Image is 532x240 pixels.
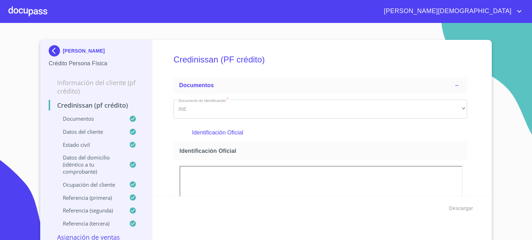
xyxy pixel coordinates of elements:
[49,154,129,175] p: Datos del domicilio (idéntico a tu comprobante)
[379,6,524,17] button: account of current user
[49,59,144,68] p: Crédito Persona Física
[174,100,467,119] div: INE
[49,128,129,135] p: Datos del cliente
[379,6,515,17] span: [PERSON_NAME][DEMOGRAPHIC_DATA]
[49,181,129,188] p: Ocupación del Cliente
[49,220,129,227] p: Referencia (tercera)
[174,45,467,74] h5: Credinissan (PF crédito)
[63,48,105,54] p: [PERSON_NAME]
[174,77,467,94] div: Documentos
[180,147,464,155] span: Identificación Oficial
[49,45,144,59] div: [PERSON_NAME]
[49,194,129,201] p: Referencia (primera)
[49,141,129,148] p: Estado Civil
[49,78,144,95] p: Información del cliente (PF crédito)
[49,45,63,56] img: Docupass spot blue
[192,128,448,137] p: Identificación Oficial
[49,207,129,214] p: Referencia (segunda)
[446,202,476,215] button: Descargar
[49,101,144,109] p: Credinissan (PF crédito)
[49,115,129,122] p: Documentos
[179,82,214,88] span: Documentos
[449,204,473,213] span: Descargar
